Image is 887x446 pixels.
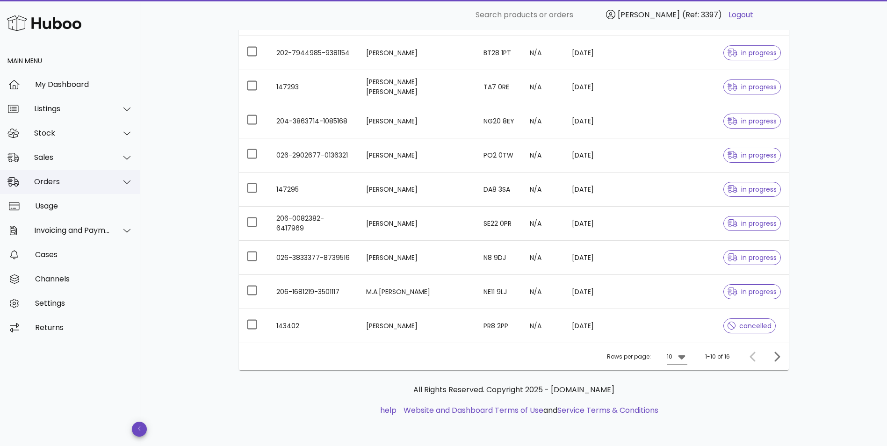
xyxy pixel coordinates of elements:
div: Rows per page: [607,343,687,370]
button: Next page [768,348,785,365]
td: 147295 [269,173,359,207]
div: Listings [34,104,110,113]
div: Cases [35,250,133,259]
a: Website and Dashboard Terms of Use [404,405,543,416]
td: [DATE] [564,207,622,241]
td: 206-1681219-3501117 [269,275,359,309]
span: in progress [728,220,777,227]
td: [PERSON_NAME] [359,309,476,343]
td: 026-2902677-0136321 [269,138,359,173]
td: M.A.[PERSON_NAME] [359,275,476,309]
div: Usage [35,201,133,210]
div: Invoicing and Payments [34,226,110,235]
td: [PERSON_NAME] [359,104,476,138]
td: N/A [522,275,564,309]
td: NG20 8EY [476,104,522,138]
td: [PERSON_NAME] [359,207,476,241]
td: [DATE] [564,241,622,275]
td: [DATE] [564,275,622,309]
td: N/A [522,36,564,70]
div: Settings [35,299,133,308]
div: Channels [35,274,133,283]
td: 206-0082382-6417969 [269,207,359,241]
div: 10 [667,352,672,361]
td: [DATE] [564,309,622,343]
span: in progress [728,186,777,193]
td: PR8 2PP [476,309,522,343]
td: 202-7944985-9381154 [269,36,359,70]
td: N/A [522,173,564,207]
span: in progress [728,288,777,295]
td: NE11 9LJ [476,275,522,309]
p: All Rights Reserved. Copyright 2025 - [DOMAIN_NAME] [246,384,781,396]
td: [PERSON_NAME] [PERSON_NAME] [359,70,476,104]
td: [PERSON_NAME] [359,138,476,173]
span: in progress [728,152,777,158]
td: N/A [522,309,564,343]
a: Service Terms & Conditions [557,405,658,416]
td: [DATE] [564,104,622,138]
span: (Ref: 3397) [682,9,722,20]
span: in progress [728,84,777,90]
td: DA8 3SA [476,173,522,207]
td: 204-3863714-1085168 [269,104,359,138]
td: N/A [522,241,564,275]
td: SE22 0PR [476,207,522,241]
a: help [380,405,397,416]
td: [DATE] [564,36,622,70]
div: Stock [34,129,110,137]
td: [DATE] [564,173,622,207]
span: [PERSON_NAME] [618,9,680,20]
div: Orders [34,177,110,186]
div: My Dashboard [35,80,133,89]
td: [DATE] [564,70,622,104]
td: 026-3833377-8739516 [269,241,359,275]
td: [DATE] [564,138,622,173]
div: Sales [34,153,110,162]
td: N/A [522,138,564,173]
td: [PERSON_NAME] [359,241,476,275]
div: Returns [35,323,133,332]
td: N8 9DJ [476,241,522,275]
td: N/A [522,70,564,104]
span: in progress [728,50,777,56]
td: BT28 1PT [476,36,522,70]
div: 1-10 of 16 [705,352,730,361]
span: in progress [728,254,777,261]
td: [PERSON_NAME] [359,36,476,70]
td: 147293 [269,70,359,104]
td: 143402 [269,309,359,343]
li: and [400,405,658,416]
td: N/A [522,104,564,138]
td: PO2 0TW [476,138,522,173]
td: TA7 0RE [476,70,522,104]
td: N/A [522,207,564,241]
a: Logout [728,9,753,21]
span: in progress [728,118,777,124]
img: Huboo Logo [7,13,81,33]
div: 10Rows per page: [667,349,687,364]
td: [PERSON_NAME] [359,173,476,207]
span: cancelled [728,323,772,329]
